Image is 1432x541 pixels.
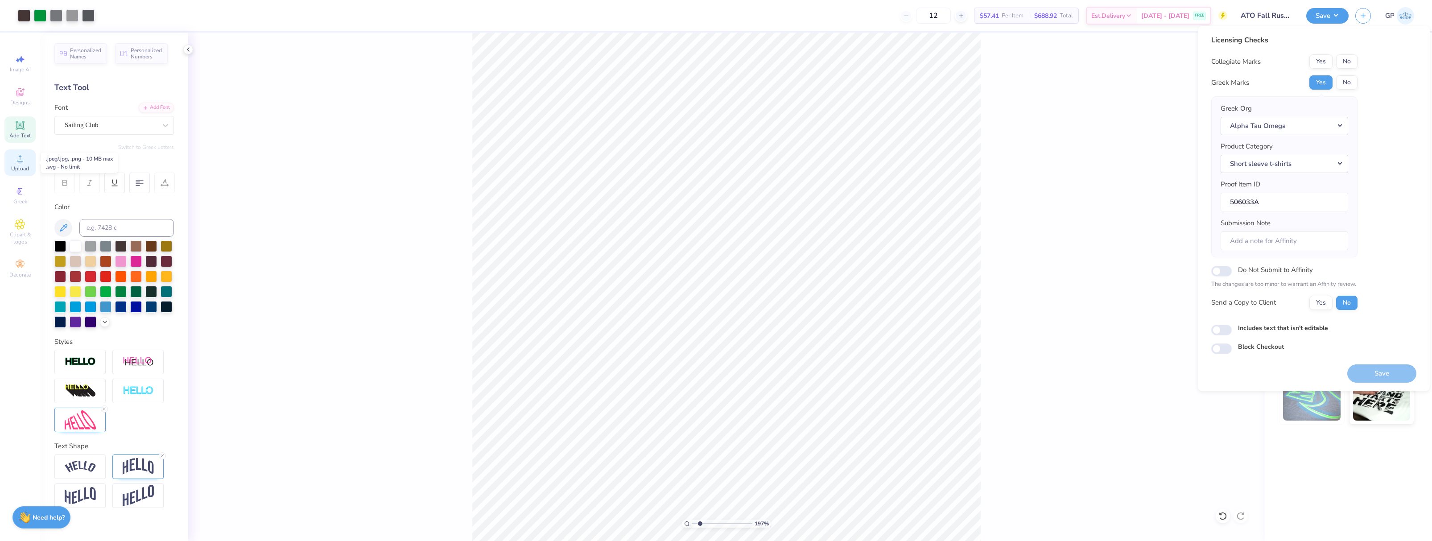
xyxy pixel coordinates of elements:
div: Send a Copy to Client [1211,297,1276,308]
span: Image AI [10,66,31,73]
button: Alpha Tau Omega [1221,117,1348,135]
a: GP [1385,7,1414,25]
input: e.g. 7428 c [79,219,174,237]
span: Total [1060,11,1073,21]
span: Decorate [9,271,31,278]
div: Collegiate Marks [1211,57,1261,67]
div: Greek Marks [1211,78,1249,88]
button: No [1336,75,1358,90]
div: Text Shape [54,441,174,451]
button: Yes [1309,54,1333,69]
div: Text Tool [54,82,174,94]
span: Add Text [9,132,31,139]
button: Save [1306,8,1349,24]
div: Color [54,202,174,212]
span: Per Item [1002,11,1023,21]
div: Styles [54,337,174,347]
label: Product Category [1221,141,1273,152]
label: Proof Item ID [1221,179,1260,190]
img: Germaine Penalosa [1397,7,1414,25]
span: Upload [11,165,29,172]
img: Glow in the Dark Ink [1283,376,1341,421]
img: Shadow [123,356,154,368]
input: Untitled Design [1234,7,1300,25]
button: No [1336,54,1358,69]
img: 3d Illusion [65,384,96,398]
input: – – [916,8,951,24]
button: Short sleeve t-shirts [1221,155,1348,173]
button: Switch to Greek Letters [118,144,174,151]
label: Font [54,103,68,113]
img: Arch [123,458,154,475]
label: Includes text that isn't editable [1238,323,1328,333]
label: Do Not Submit to Affinity [1238,264,1313,276]
img: Water based Ink [1353,376,1411,421]
span: 197 % [755,520,769,528]
label: Greek Org [1221,103,1252,114]
span: Personalized Names [70,47,102,60]
button: Yes [1309,296,1333,310]
div: .jpeg/.jpg, .png - 10 MB max [46,155,113,163]
img: Rise [123,485,154,507]
input: Add a note for Affinity [1221,231,1348,251]
img: Negative Space [123,386,154,396]
img: Stroke [65,357,96,367]
strong: Need help? [33,513,65,522]
div: Add Font [139,103,174,113]
img: Arc [65,461,96,473]
button: No [1336,296,1358,310]
label: Submission Note [1221,218,1271,228]
span: FREE [1195,12,1204,19]
div: .svg - No limit [46,163,113,171]
span: Designs [10,99,30,106]
img: Flag [65,487,96,504]
span: GP [1385,11,1395,21]
div: Licensing Checks [1211,35,1358,45]
p: The changes are too minor to warrant an Affinity review. [1211,280,1358,289]
label: Block Checkout [1238,342,1284,351]
span: $57.41 [980,11,999,21]
span: Greek [13,198,27,205]
button: Yes [1309,75,1333,90]
span: Est. Delivery [1091,11,1125,21]
span: Clipart & logos [4,231,36,245]
span: Personalized Numbers [131,47,162,60]
img: Free Distort [65,410,96,429]
span: $688.92 [1034,11,1057,21]
span: [DATE] - [DATE] [1141,11,1189,21]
